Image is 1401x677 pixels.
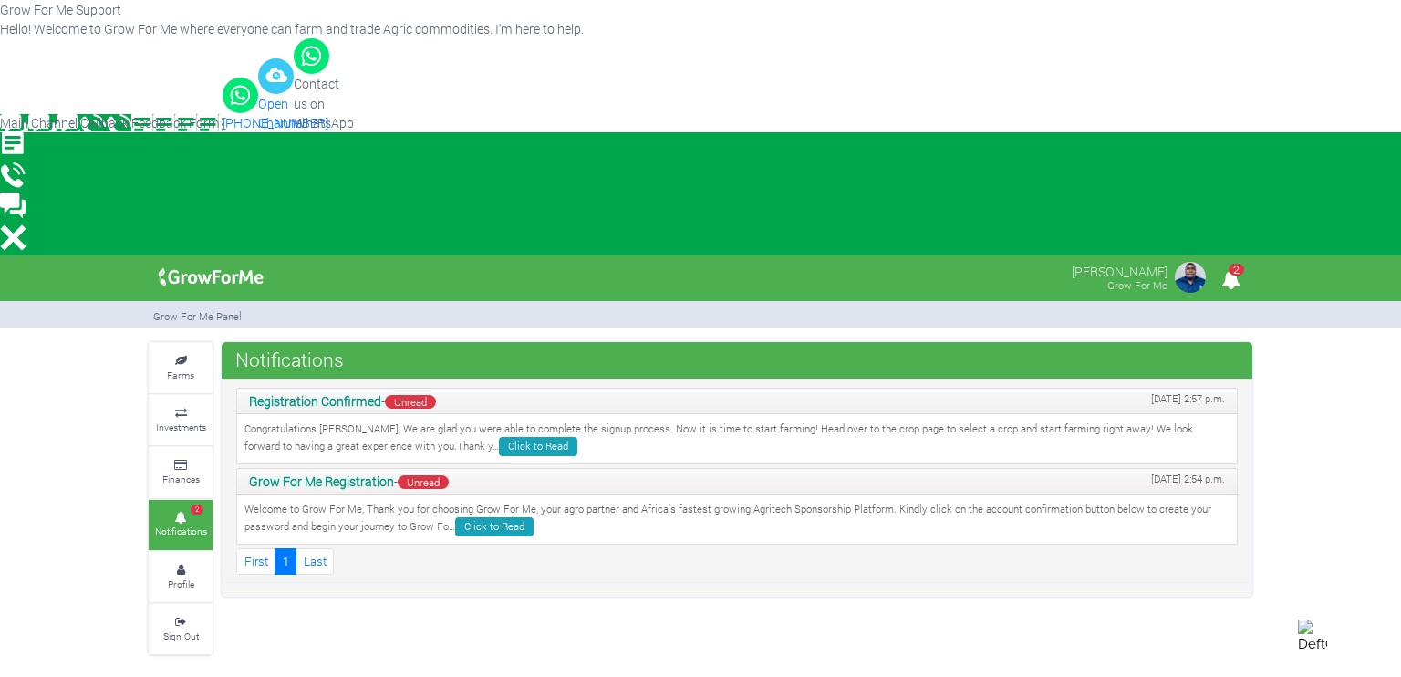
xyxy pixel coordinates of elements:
a: Click to Read [499,437,577,456]
span: 2 [191,505,203,516]
a: Last [296,548,334,575]
a: 2 Notifications [149,500,213,550]
small: Sign Out [163,630,199,642]
p: - [249,391,1225,411]
span: Callback [80,114,129,131]
p: Welcome to Grow For Me, Thank you for choosing Grow For Me, your agro partner and Africa’s fastes... [244,502,1230,536]
span: Notifications [231,341,348,378]
a: Investments [149,395,213,445]
p: Congratulations [PERSON_NAME], We are glad you were able to complete the signup process. Now it i... [244,422,1230,456]
span: Unread [385,395,436,409]
span: 2 [1229,264,1244,276]
small: Farms [167,369,194,381]
small: Investments [156,421,206,433]
small: Notifications [155,525,207,537]
a: 1 [275,548,296,575]
img: growforme image [1172,259,1209,296]
a: Click to Read [455,517,534,536]
b: Grow For Me Registration [249,473,394,490]
span: Contact us on WhatsApp [294,75,354,130]
small: Profile [168,578,194,590]
span: Unread [398,475,449,489]
small: Grow For Me [1107,278,1167,292]
span: Open Channel [258,95,305,131]
span: [PHONE_NUMBER] [223,114,328,131]
span: Feedback Form [131,114,220,131]
a: Finances [149,447,213,497]
a: [PHONE_NUMBER] [223,78,258,132]
nav: Page Navigation [236,548,1238,575]
span: [DATE] 2:54 p.m. [1151,472,1225,487]
a: Sign Out [149,604,213,654]
a: First [236,548,275,575]
a: Profile [149,552,213,602]
img: growforme image [152,259,270,296]
a: Farms [149,343,213,393]
span: [DATE] 2:57 p.m. [1151,391,1225,407]
p: [PERSON_NAME] [1072,259,1167,281]
a: 2 [1213,273,1249,290]
p: - [249,472,1225,491]
i: Notifications [1213,259,1249,300]
a: Open Channel [258,58,294,132]
b: Registration Confirmed [249,392,381,410]
small: Finances [162,473,200,485]
small: Grow For Me Panel [153,309,242,323]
